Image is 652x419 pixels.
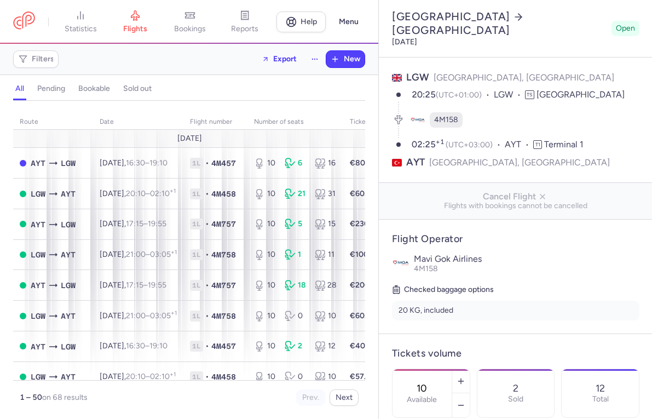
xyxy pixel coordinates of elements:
[31,157,45,169] span: AYT
[315,219,337,229] div: 15
[31,249,45,261] span: LGW
[315,188,337,199] div: 31
[254,219,276,229] div: 10
[315,311,337,322] div: 10
[31,310,45,322] span: LGW
[205,341,209,352] span: •
[410,112,425,128] figure: 4M airline logo
[406,156,425,169] span: AYT
[536,89,625,100] span: [GEOGRAPHIC_DATA]
[126,341,145,351] time: 16:30
[126,280,166,290] span: –
[392,301,639,320] li: 20 KG, included
[78,84,110,94] h4: bookable
[149,341,168,351] time: 19:10
[254,249,276,260] div: 10
[123,24,147,34] span: flights
[392,10,607,37] h2: [GEOGRAPHIC_DATA] [GEOGRAPHIC_DATA]
[533,140,542,149] span: T1
[434,114,458,125] span: 4M158
[315,249,337,260] div: 11
[211,158,236,169] span: 4M457
[332,12,365,32] button: Menu
[434,72,614,83] span: [GEOGRAPHIC_DATA], [GEOGRAPHIC_DATA]
[100,158,168,168] span: [DATE],
[32,55,54,64] span: Filters
[205,311,209,322] span: •
[61,188,76,200] span: AYT
[414,254,639,264] p: Mavi Gok Airlines
[149,158,168,168] time: 19:10
[126,280,143,290] time: 17:15
[301,18,317,26] span: Help
[126,219,166,228] span: –
[392,283,639,296] h5: Checked baggage options
[126,189,176,198] span: –
[392,347,639,360] h4: Tickets volume
[65,24,97,34] span: statistics
[211,188,236,199] span: 4M458
[513,383,518,394] p: 2
[61,219,76,231] span: LGW
[31,219,45,231] span: AYT
[211,371,236,382] span: 4M458
[53,10,108,34] a: statistics
[61,157,76,169] span: LGW
[126,189,146,198] time: 20:10
[190,219,203,229] span: 1L
[150,372,176,381] time: 02:10
[150,311,177,320] time: 03:05
[205,158,209,169] span: •
[285,311,307,322] div: 0
[126,311,177,320] span: –
[525,90,534,99] span: TS
[285,280,307,291] div: 18
[174,24,206,34] span: bookings
[285,188,307,199] div: 21
[388,192,644,202] span: Cancel Flight
[31,188,45,200] span: LGW
[315,341,337,352] div: 12
[247,114,343,130] th: number of seats
[61,279,76,291] span: LGW
[126,341,168,351] span: –
[205,249,209,260] span: •
[126,250,177,259] span: –
[100,311,177,320] span: [DATE],
[285,371,307,382] div: 0
[211,311,236,322] span: 4M758
[205,371,209,382] span: •
[126,250,146,259] time: 21:00
[61,341,76,353] span: LGW
[37,84,65,94] h4: pending
[190,341,203,352] span: 1L
[211,341,236,352] span: 4M457
[205,280,209,291] span: •
[205,188,209,199] span: •
[211,249,236,260] span: 4M758
[13,114,93,130] th: route
[126,158,145,168] time: 16:30
[123,84,152,94] h4: sold out
[100,372,176,381] span: [DATE],
[315,280,337,291] div: 28
[148,280,166,290] time: 19:55
[285,249,307,260] div: 1
[616,23,635,34] span: Open
[31,341,45,353] span: AYT
[326,51,365,67] button: New
[494,89,525,101] span: LGW
[412,139,446,150] time: 02:25
[100,280,166,290] span: [DATE],
[254,311,276,322] div: 10
[31,371,45,383] span: LGW
[285,219,307,229] div: 5
[190,371,203,382] span: 1L
[183,114,247,130] th: Flight number
[211,219,236,229] span: 4M757
[190,311,203,322] span: 1L
[170,371,176,378] sup: +1
[285,158,307,169] div: 6
[61,249,76,261] span: AYT
[315,371,337,382] div: 10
